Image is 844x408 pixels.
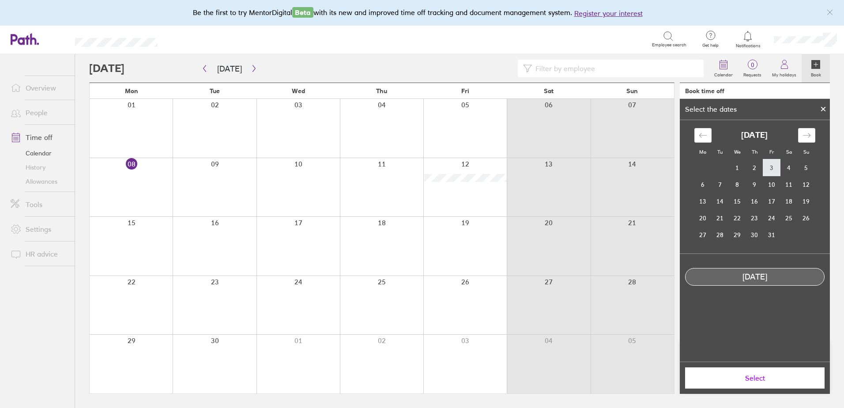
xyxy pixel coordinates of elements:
[626,87,638,94] span: Sun
[738,70,767,78] label: Requests
[709,70,738,78] label: Calendar
[694,128,712,143] div: Move backward to switch to the previous month.
[780,193,798,210] td: Saturday, October 18, 2025
[806,70,826,78] label: Book
[717,149,723,155] small: Tu
[680,105,742,113] div: Select the dates
[712,227,729,243] td: Tuesday, October 28, 2025
[696,43,725,48] span: Get help
[734,30,762,49] a: Notifications
[376,87,387,94] span: Thu
[4,196,75,213] a: Tools
[802,54,830,83] a: Book
[798,128,815,143] div: Move forward to switch to the next month.
[691,374,818,382] span: Select
[769,149,774,155] small: Fr
[181,35,204,43] div: Search
[694,176,712,193] td: Monday, October 6, 2025
[729,176,746,193] td: Wednesday, October 8, 2025
[685,367,825,389] button: Select
[734,43,762,49] span: Notifications
[763,227,780,243] td: Friday, October 31, 2025
[652,42,686,48] span: Employee search
[292,87,305,94] span: Wed
[763,176,780,193] td: Friday, October 10, 2025
[709,54,738,83] a: Calendar
[544,87,554,94] span: Sat
[803,149,809,155] small: Su
[786,149,792,155] small: Sa
[694,210,712,227] td: Monday, October 20, 2025
[746,193,763,210] td: Thursday, October 16, 2025
[746,210,763,227] td: Thursday, October 23, 2025
[780,176,798,193] td: Saturday, October 11, 2025
[4,174,75,189] a: Allowances
[763,210,780,227] td: Friday, October 24, 2025
[798,159,815,176] td: Sunday, October 5, 2025
[767,54,802,83] a: My holidays
[729,210,746,227] td: Wednesday, October 22, 2025
[125,87,138,94] span: Mon
[729,193,746,210] td: Wednesday, October 15, 2025
[798,193,815,210] td: Sunday, October 19, 2025
[752,149,757,155] small: Th
[694,193,712,210] td: Monday, October 13, 2025
[461,87,469,94] span: Fri
[210,87,220,94] span: Tue
[738,61,767,68] span: 0
[532,60,698,77] input: Filter by employee
[746,227,763,243] td: Thursday, October 30, 2025
[746,176,763,193] td: Thursday, October 9, 2025
[4,79,75,97] a: Overview
[4,160,75,174] a: History
[4,104,75,121] a: People
[4,128,75,146] a: Time off
[767,70,802,78] label: My holidays
[4,245,75,263] a: HR advice
[712,210,729,227] td: Tuesday, October 21, 2025
[210,61,249,76] button: [DATE]
[798,176,815,193] td: Sunday, October 12, 2025
[712,193,729,210] td: Tuesday, October 14, 2025
[741,131,768,140] strong: [DATE]
[729,227,746,243] td: Wednesday, October 29, 2025
[798,210,815,227] td: Sunday, October 26, 2025
[780,210,798,227] td: Saturday, October 25, 2025
[699,149,706,155] small: Mo
[4,220,75,238] a: Settings
[694,227,712,243] td: Monday, October 27, 2025
[292,7,313,18] span: Beta
[685,87,724,94] div: Book time off
[780,159,798,176] td: Saturday, October 4, 2025
[763,159,780,176] td: Friday, October 3, 2025
[734,149,741,155] small: We
[686,272,824,282] div: [DATE]
[763,193,780,210] td: Friday, October 17, 2025
[712,176,729,193] td: Tuesday, October 7, 2025
[738,54,767,83] a: 0Requests
[746,159,763,176] td: Thursday, October 2, 2025
[729,159,746,176] td: Wednesday, October 1, 2025
[193,7,652,19] div: Be the first to try MentorDigital with its new and improved time off tracking and document manage...
[574,8,643,19] button: Register your interest
[4,146,75,160] a: Calendar
[685,120,825,253] div: Calendar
